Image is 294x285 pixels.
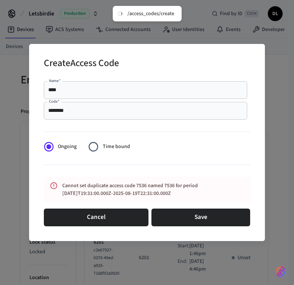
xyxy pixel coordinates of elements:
h2: Create Access Code [44,53,119,75]
span: Ongoing [58,143,77,151]
span: Time bound [103,143,130,151]
div: Cannot set duplicate access code 7536 named 7536 for period [DATE]T19:31:00.000Z-2025-08-19T22:31... [62,179,218,200]
img: SeamLogoGradient.69752ec5.svg [276,266,285,278]
label: Name [49,78,61,83]
button: Save [151,209,250,226]
div: /access_codes/create [127,10,174,17]
label: Code [49,99,60,104]
button: Cancel [44,209,148,226]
